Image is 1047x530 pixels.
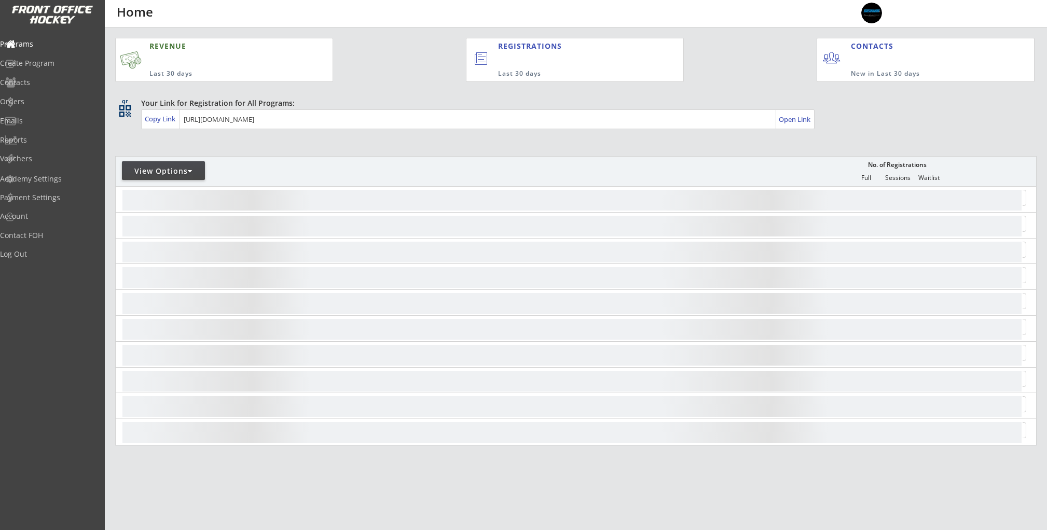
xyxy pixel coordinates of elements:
[851,69,986,78] div: New in Last 30 days
[498,69,641,78] div: Last 30 days
[913,174,944,182] div: Waitlist
[779,112,811,127] a: Open Link
[141,98,1004,108] div: Your Link for Registration for All Programs:
[865,161,929,169] div: No. of Registrations
[882,174,913,182] div: Sessions
[118,98,131,105] div: qr
[149,41,282,51] div: REVENUE
[850,174,881,182] div: Full
[851,41,898,51] div: CONTACTS
[122,166,205,176] div: View Options
[149,69,282,78] div: Last 30 days
[145,114,177,123] div: Copy Link
[117,103,133,119] button: qr_code
[498,41,636,51] div: REGISTRATIONS
[779,115,811,124] div: Open Link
